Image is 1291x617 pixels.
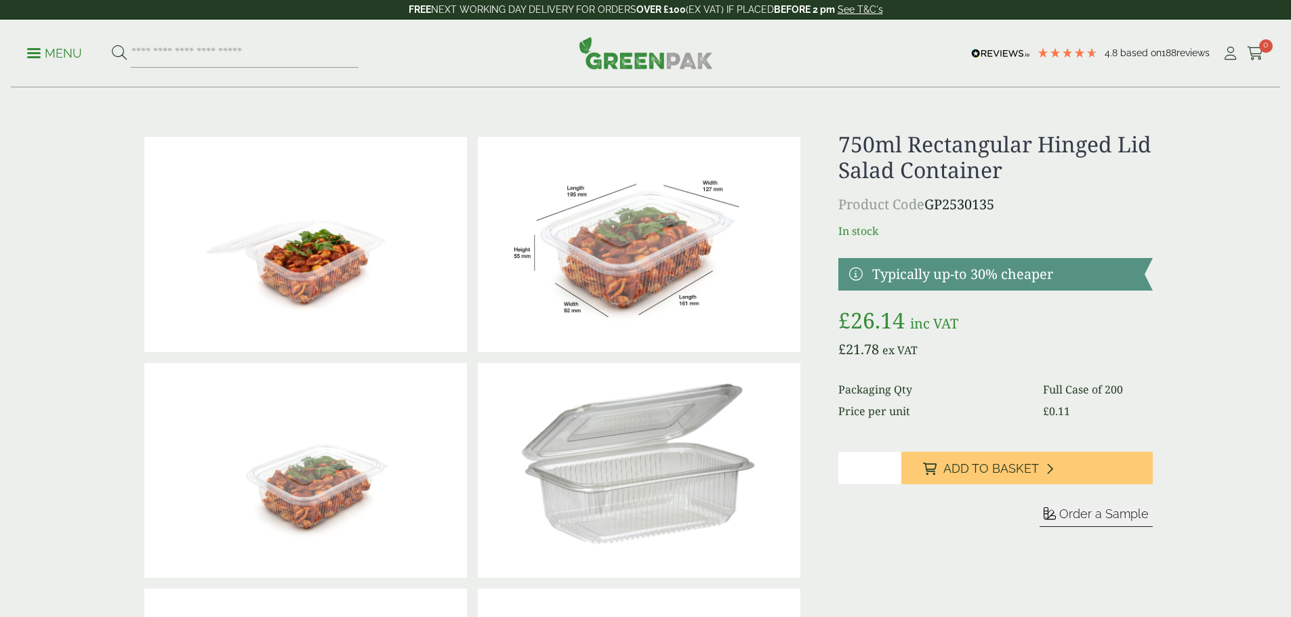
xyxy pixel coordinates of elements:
dt: Price per unit [838,403,1027,419]
h1: 750ml Rectangular Hinged Lid Salad Container [838,131,1152,184]
bdi: 26.14 [838,305,905,335]
span: reviews [1176,47,1210,58]
img: GreenPak Supplies [579,37,713,69]
i: My Account [1222,47,1239,60]
span: Based on [1120,47,1162,58]
a: See T&C's [838,4,883,15]
span: 4.8 [1105,47,1120,58]
img: SaladBox_750rectangle [478,137,800,352]
a: 0 [1247,43,1264,64]
p: Menu [27,45,82,62]
div: 4.79 Stars [1037,47,1098,59]
button: Add to Basket [901,452,1153,484]
p: In stock [838,223,1152,239]
span: Product Code [838,195,924,213]
span: 0 [1259,39,1273,53]
span: £ [1043,404,1049,419]
a: Menu [27,45,82,59]
strong: FREE [409,4,431,15]
span: inc VAT [910,314,958,333]
bdi: 0.11 [1043,404,1070,419]
dd: Full Case of 200 [1043,381,1152,398]
strong: BEFORE 2 pm [774,4,835,15]
span: £ [838,305,851,335]
dt: Packaging Qty [838,381,1027,398]
bdi: 21.78 [838,340,879,358]
i: Cart [1247,47,1264,60]
p: GP2530135 [838,194,1152,215]
img: 750ml Rectangle Hinged Salad Container Closed [144,363,467,578]
span: £ [838,340,846,358]
img: REVIEWS.io [971,49,1030,58]
img: 750ml Rectangle Hinged Salad Container Open [144,137,467,352]
span: Add to Basket [943,461,1039,476]
span: ex VAT [882,343,918,358]
strong: OVER £100 [636,4,686,15]
span: Order a Sample [1059,507,1149,521]
img: 750ml Rectangular Hinged Lid Salad Container 0 [478,363,800,578]
button: Order a Sample [1040,506,1153,527]
span: 188 [1162,47,1176,58]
